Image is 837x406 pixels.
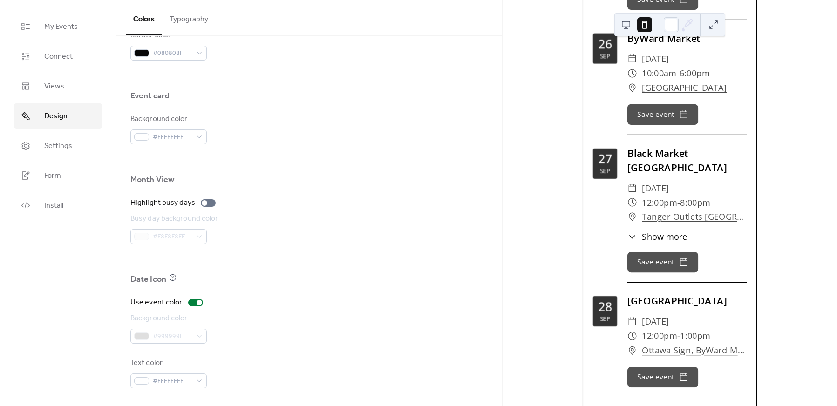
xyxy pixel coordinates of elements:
[642,210,747,224] a: Tanger Outlets [GEOGRAPHIC_DATA]
[627,196,637,210] div: ​
[627,31,747,46] div: ByWard Market
[627,230,687,243] button: ​Show more
[44,21,78,33] span: My Events
[627,104,698,125] button: Save event
[130,174,174,185] div: Month View
[642,196,677,210] span: 12:00pm
[599,301,612,313] div: 28
[599,39,612,51] div: 26
[130,213,218,224] div: Busy day background color
[642,181,669,196] span: [DATE]
[600,168,610,174] div: Sep
[642,314,669,329] span: [DATE]
[130,30,205,41] div: Border color
[627,294,747,308] div: [GEOGRAPHIC_DATA]
[44,111,68,122] span: Design
[627,52,637,66] div: ​
[642,52,669,66] span: [DATE]
[600,53,610,59] div: Sep
[627,252,698,272] button: Save event
[627,343,637,358] div: ​
[130,358,205,369] div: Text color
[130,313,205,324] div: Background color
[153,376,192,387] span: #FFFFFFFF
[642,81,727,95] a: [GEOGRAPHIC_DATA]
[14,44,102,69] a: Connect
[642,230,687,243] span: Show more
[680,196,710,210] span: 8:00pm
[627,146,747,175] div: Black Market [GEOGRAPHIC_DATA]
[676,66,680,81] span: -
[600,316,610,322] div: Sep
[642,329,677,343] span: 12:00pm
[44,200,63,211] span: Install
[627,81,637,95] div: ​
[14,74,102,99] a: Views
[44,81,64,92] span: Views
[677,196,680,210] span: -
[130,297,183,308] div: Use event color
[44,51,73,62] span: Connect
[14,103,102,129] a: Design
[130,274,166,285] div: Date Icon
[44,141,72,152] span: Settings
[14,133,102,158] a: Settings
[642,66,676,81] span: 10:00am
[14,14,102,39] a: My Events
[130,114,205,125] div: Background color
[627,66,637,81] div: ​
[130,90,170,101] div: Event card
[627,314,637,329] div: ​
[130,197,195,209] div: Highlight busy days
[44,170,61,182] span: Form
[599,153,612,165] div: 27
[680,66,710,81] span: 6:00pm
[627,210,637,224] div: ​
[680,329,710,343] span: 1:00pm
[627,230,637,243] div: ​
[14,193,102,218] a: Install
[627,329,637,343] div: ​
[153,132,192,143] span: #FFFFFFFF
[627,181,637,196] div: ​
[677,329,680,343] span: -
[642,343,747,358] a: Ottawa Sign, ByWard Market
[627,366,698,387] button: Save event
[14,163,102,188] a: Form
[153,48,192,59] span: #080808FF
